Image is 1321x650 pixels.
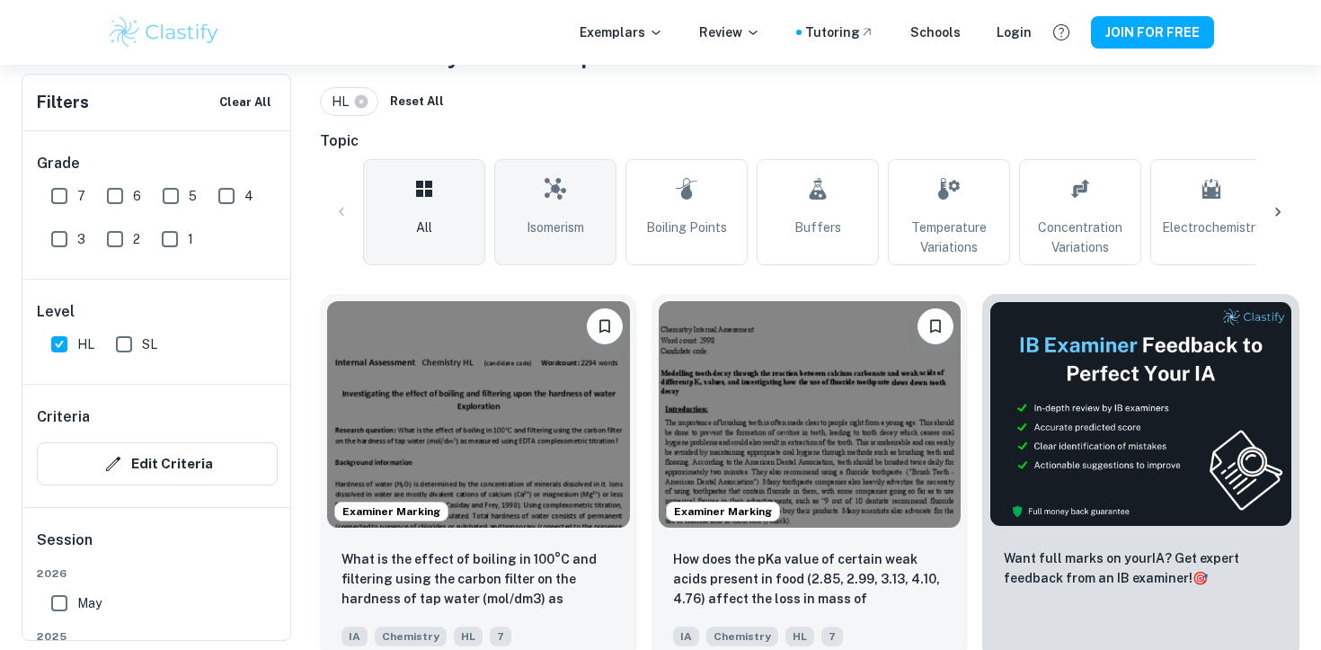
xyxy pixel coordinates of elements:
p: Want full marks on your IA ? Get expert feedback from an IB examiner! [1004,548,1278,588]
h6: Filters [37,90,89,115]
span: Buffers [794,218,841,237]
p: Exemplars [580,22,663,42]
span: 4 [244,186,253,206]
span: Electrochemistry [1162,218,1262,237]
a: Schools [910,22,961,42]
span: 5 [189,186,197,206]
span: May [77,593,102,613]
h6: Session [37,530,278,565]
span: IA [341,627,368,646]
span: All [416,218,432,237]
button: Reset All [386,88,448,115]
button: Please log in to bookmark exemplars [587,308,623,344]
span: Chemistry [375,627,447,646]
a: Tutoring [805,22,874,42]
span: Isomerism [527,218,584,237]
button: Edit Criteria [37,442,278,485]
span: 7 [490,627,511,646]
img: Clastify logo [107,14,221,50]
span: 2 [133,229,140,249]
h6: Level [37,301,278,323]
span: HL [77,334,94,354]
button: Clear All [215,89,276,116]
span: 7 [77,186,85,206]
p: How does the pKa value of certain weak acids present in food (2.85, 2.99, 3.13, 4.10, 4.76) affec... [673,549,947,610]
p: What is the effect of boiling in 100°C and filtering using the carbon filter on the hardness of t... [341,549,616,610]
span: HL [785,627,814,646]
button: JOIN FOR FREE [1091,16,1214,49]
span: Concentration Variations [1027,218,1133,257]
button: Help and Feedback [1046,17,1077,48]
span: IA [673,627,699,646]
button: Please log in to bookmark exemplars [918,308,953,344]
span: 3 [77,229,85,249]
span: 7 [821,627,843,646]
div: HL [320,87,378,116]
span: Boiling Points [646,218,727,237]
span: Examiner Marking [335,503,448,520]
span: Chemistry [706,627,778,646]
span: SL [142,334,157,354]
span: HL [332,92,357,111]
img: Chemistry IA example thumbnail: What is the effect of boiling in 100°C a [327,301,630,528]
span: 2025 [37,628,278,645]
p: Review [699,22,760,42]
img: Chemistry IA example thumbnail: How does the pKa value of certain weak a [659,301,962,528]
h6: Topic [320,130,1299,152]
span: Temperature Variations [896,218,1002,257]
h6: Criteria [37,406,90,428]
h6: Grade [37,153,278,174]
img: Thumbnail [989,301,1292,527]
span: 2026 [37,565,278,582]
span: 6 [133,186,141,206]
span: HL [454,627,483,646]
span: Examiner Marking [667,503,779,520]
span: 🎯 [1192,571,1208,585]
a: Login [997,22,1032,42]
span: 1 [188,229,193,249]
